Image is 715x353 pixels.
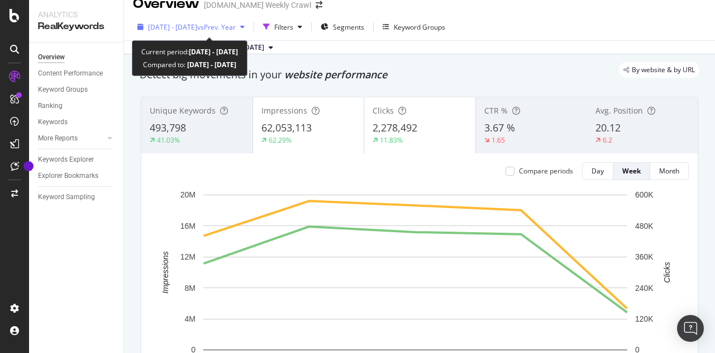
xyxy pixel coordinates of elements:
text: 20M [180,190,196,199]
a: Overview [38,51,116,63]
div: Month [659,166,679,176]
button: [DATE] - [DATE]vsPrev. Year [133,18,249,36]
div: Compared to: [143,58,236,71]
span: 2,278,492 [373,121,417,134]
div: Week [622,166,641,176]
span: 20.12 [595,121,621,134]
div: 62.29% [269,135,292,145]
span: vs Prev. Year [197,22,236,32]
div: Tooltip anchor [23,161,34,171]
div: Keyword Groups [394,22,445,32]
div: 1.65 [492,135,505,145]
text: 16M [180,222,196,230]
text: Impressions [161,251,170,293]
div: arrow-right-arrow-left [316,1,322,9]
div: Overview [38,51,65,63]
button: Day [582,162,613,180]
a: Ranking [38,100,116,112]
div: Analytics [38,9,115,20]
span: [DATE] - [DATE] [148,22,197,32]
button: [DATE] [238,41,278,54]
div: Explorer Bookmarks [38,170,98,182]
b: [DATE] - [DATE] [185,60,236,69]
text: 360K [635,252,654,261]
div: 6.2 [603,135,612,145]
div: Open Intercom Messenger [677,315,704,342]
text: 8M [185,284,196,293]
span: 62,053,113 [261,121,312,134]
button: Keyword Groups [378,18,450,36]
button: Week [613,162,650,180]
text: 12M [180,252,196,261]
text: 240K [635,284,654,293]
span: Clicks [373,105,394,116]
a: Keywords Explorer [38,154,116,166]
text: 600K [635,190,654,199]
a: More Reports [38,133,104,144]
a: Keywords [38,116,116,128]
a: Keyword Sampling [38,191,116,203]
div: Compare periods [519,166,573,176]
a: Keyword Groups [38,84,116,96]
div: Keyword Sampling [38,191,95,203]
div: 41.03% [157,135,180,145]
span: Segments [333,22,364,32]
div: Content Performance [38,68,103,79]
div: Keywords Explorer [38,154,94,166]
div: Current period: [141,45,238,58]
text: 480K [635,222,654,230]
span: 3.67 % [484,121,515,134]
a: Content Performance [38,68,116,79]
button: Segments [316,18,369,36]
div: More Reports [38,133,78,144]
span: 493,798 [150,121,186,134]
div: RealKeywords [38,20,115,33]
div: 11.83% [380,135,403,145]
b: [DATE] - [DATE] [189,47,238,57]
div: Keywords [38,116,68,128]
text: Clicks [662,262,671,283]
text: 4M [185,314,196,323]
span: By website & by URL [632,67,695,73]
span: Unique Keywords [150,105,216,116]
text: 120K [635,314,654,323]
div: Ranking [38,100,63,112]
span: Impressions [261,105,307,116]
span: 2025 Apr. 3rd [242,43,264,53]
div: Filters [274,22,293,32]
div: Day [592,166,604,176]
button: Month [650,162,689,180]
span: CTR % [484,105,508,116]
div: Keyword Groups [38,84,88,96]
div: legacy label [619,62,699,78]
a: Explorer Bookmarks [38,170,116,182]
span: Avg. Position [595,105,643,116]
button: Filters [259,18,307,36]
